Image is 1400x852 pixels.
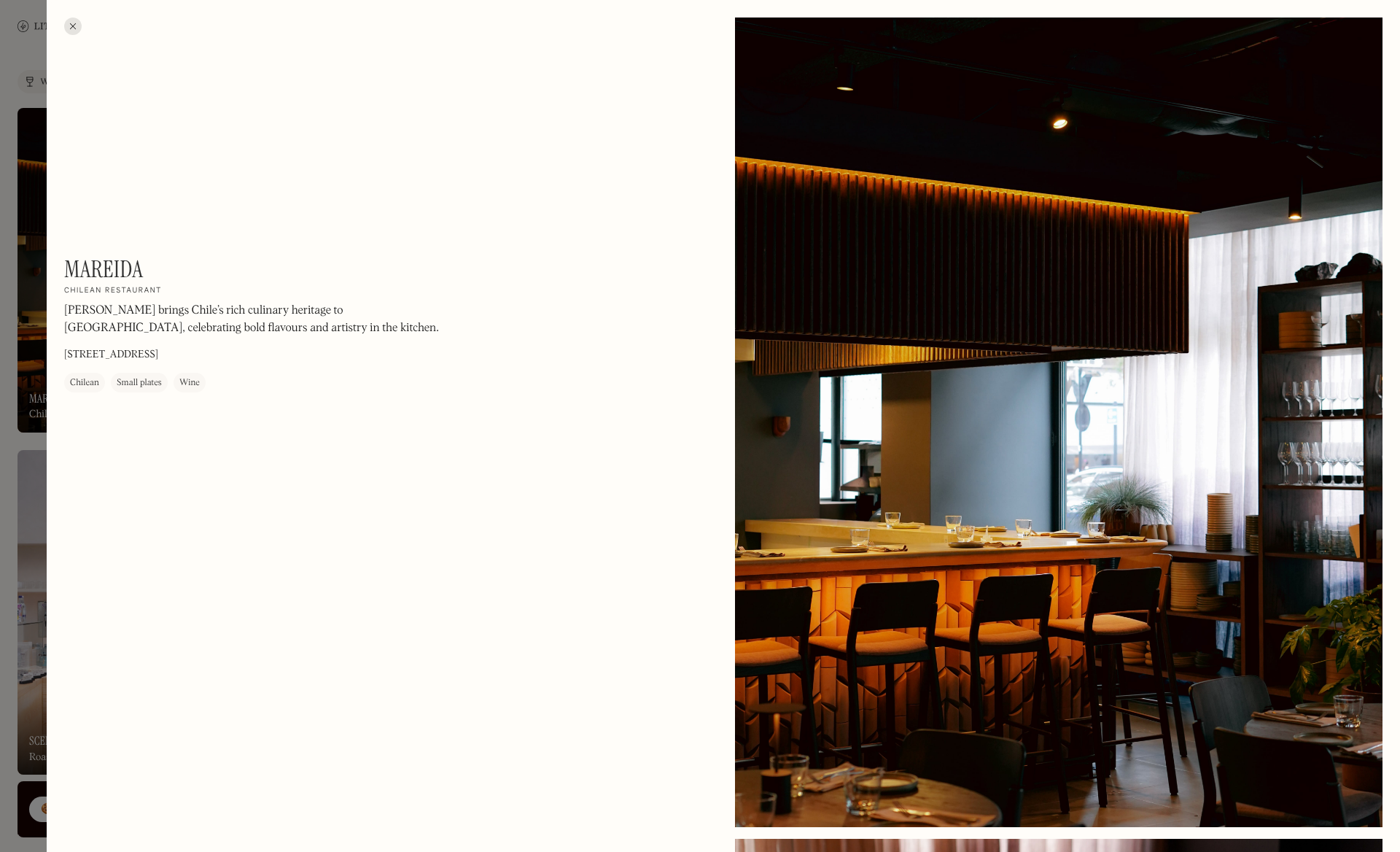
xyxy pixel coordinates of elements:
[64,287,162,297] h2: Chilean restaurant
[64,303,458,338] p: [PERSON_NAME] brings Chile’s rich culinary heritage to [GEOGRAPHIC_DATA], celebrating bold flavou...
[117,376,162,391] div: Small plates
[70,376,99,391] div: Chilean
[179,376,200,391] div: Wine
[64,255,143,283] h1: Mareida
[64,348,158,363] p: [STREET_ADDRESS]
